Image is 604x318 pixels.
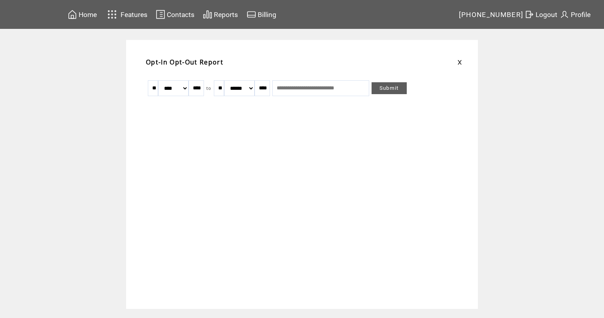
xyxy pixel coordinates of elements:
[66,8,98,21] a: Home
[79,11,97,19] span: Home
[571,11,591,19] span: Profile
[156,9,165,19] img: contacts.svg
[202,8,239,21] a: Reports
[245,8,277,21] a: Billing
[203,9,212,19] img: chart.svg
[247,9,256,19] img: creidtcard.svg
[372,82,407,94] a: Submit
[146,58,223,66] span: Opt-In Opt-Out Report
[258,11,276,19] span: Billing
[214,11,238,19] span: Reports
[68,9,77,19] img: home.svg
[559,8,592,21] a: Profile
[525,9,534,19] img: exit.svg
[206,85,211,91] span: to
[105,8,119,21] img: features.svg
[560,9,569,19] img: profile.svg
[104,7,149,22] a: Features
[459,11,524,19] span: [PHONE_NUMBER]
[523,8,559,21] a: Logout
[121,11,147,19] span: Features
[167,11,194,19] span: Contacts
[536,11,557,19] span: Logout
[155,8,196,21] a: Contacts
